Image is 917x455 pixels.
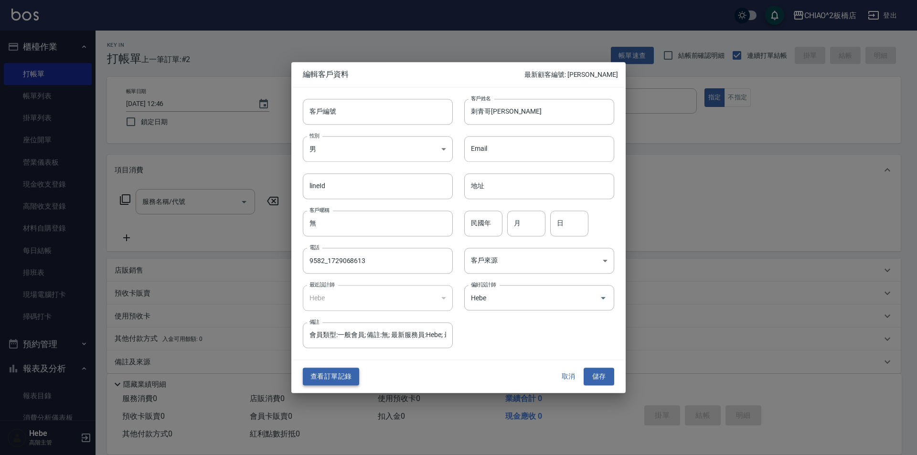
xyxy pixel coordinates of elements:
button: 查看訂單記錄 [303,368,359,386]
button: Open [596,290,611,306]
p: 最新顧客編號: [PERSON_NAME] [524,70,618,80]
span: 編輯客戶資料 [303,70,524,79]
label: 最近設計師 [309,281,334,288]
label: 性別 [309,132,320,139]
label: 電話 [309,243,320,251]
div: 男 [303,136,453,162]
label: 客戶暱稱 [309,206,330,213]
div: Hebe [303,285,453,311]
label: 備註 [309,318,320,326]
label: 客戶姓名 [471,95,491,102]
label: 偏好設計師 [471,281,496,288]
button: 取消 [553,368,584,386]
button: 儲存 [584,368,614,386]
